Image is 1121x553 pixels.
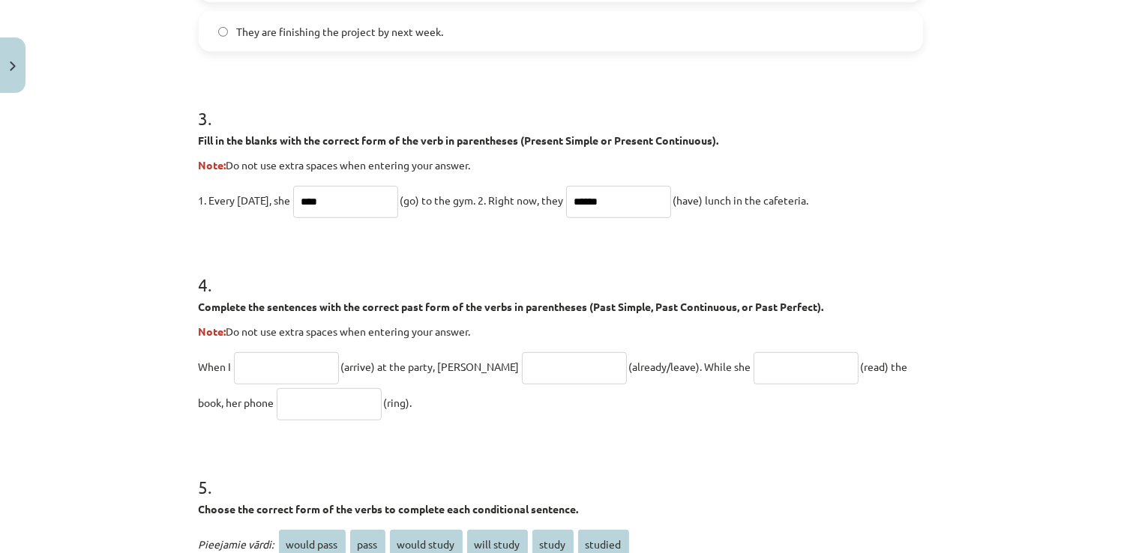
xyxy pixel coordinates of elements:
[199,502,579,516] strong: Choose the correct form of the verbs to complete each conditional sentence.
[199,324,923,339] p: Do not use extra spaces when entering your answer.
[199,360,232,373] span: When I
[199,193,291,207] span: 1. Every [DATE], she
[673,193,809,207] span: (have) lunch in the cafeteria.
[384,396,412,409] span: (ring).
[199,133,719,147] strong: Fill in the blanks with the correct form of the verb in parentheses (Present Simple or Present Co...
[10,61,16,71] img: icon-close-lesson-0947bae3869378f0d4975bcd49f059093ad1ed9edebbc8119c70593378902aed.svg
[199,537,274,551] span: Pieejamie vārdi:
[199,157,923,173] p: Do not use extra spaces when entering your answer.
[237,24,444,40] span: They are finishing the project by next week.
[218,27,228,37] input: They are finishing the project by next week.
[400,193,564,207] span: (go) to the gym. 2. Right now, they
[199,324,226,338] strong: Note:
[199,248,923,294] h1: 4 .
[199,158,226,172] strong: Note:
[199,450,923,497] h1: 5 .
[629,360,751,373] span: (already/leave). While she
[199,300,824,313] strong: Complete the sentences with the correct past form of the verbs in parentheses (Past Simple, Past ...
[341,360,520,373] span: (arrive) at the party, [PERSON_NAME]
[199,82,923,128] h1: 3 .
